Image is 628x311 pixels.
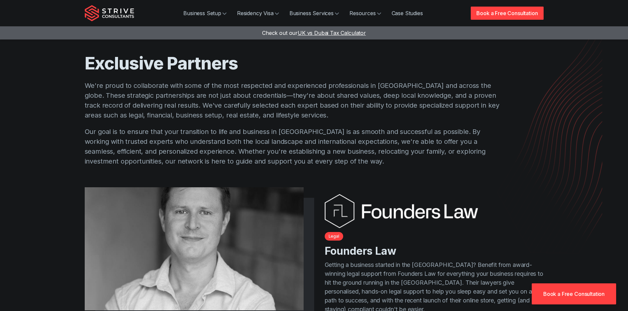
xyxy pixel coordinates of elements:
a: Check out ourUK vs Dubai Tax Calculator [262,30,366,36]
a: Resources [344,7,386,20]
img: Founders Law [85,187,304,310]
a: Founders Law [325,245,396,257]
a: Book a Free Consultation [471,7,543,20]
p: Our goal is to ensure that your transition to life and business in [GEOGRAPHIC_DATA] is as smooth... [85,127,507,166]
a: Business Services [284,7,344,20]
a: Book a Free Consultation [532,283,616,304]
a: Case Studies [386,7,428,20]
a: Business Setup [178,7,232,20]
a: Founders Law [325,194,544,228]
p: We're proud to collaborate with some of the most respected and experienced professionals in [GEOG... [85,81,507,120]
h1: Exclusive Partners [85,53,507,74]
a: Residency Visa [232,7,284,20]
img: Strive Consultants [85,5,134,21]
img: Founders Law [325,194,478,228]
span: UK vs Dubai Tax Calculator [298,30,366,36]
span: Legal [325,232,343,241]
